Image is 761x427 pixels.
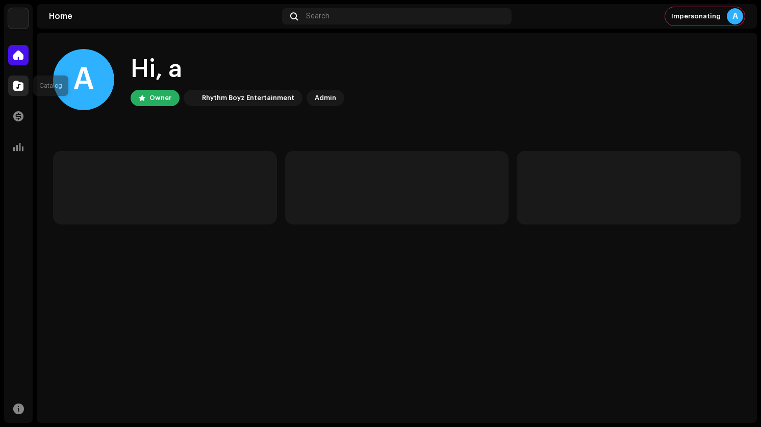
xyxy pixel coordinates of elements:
[8,8,29,29] img: 714d89c9-1136-48a5-8fbd-afe438a37007
[727,8,743,24] div: A
[186,92,198,104] img: 714d89c9-1136-48a5-8fbd-afe438a37007
[315,92,336,104] div: Admin
[671,12,721,20] span: Impersonating
[306,12,329,20] span: Search
[53,49,114,110] div: A
[131,53,344,86] div: Hi, a
[49,12,278,20] div: Home
[202,92,294,104] div: Rhythm Boyz Entertainment
[149,92,171,104] div: Owner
